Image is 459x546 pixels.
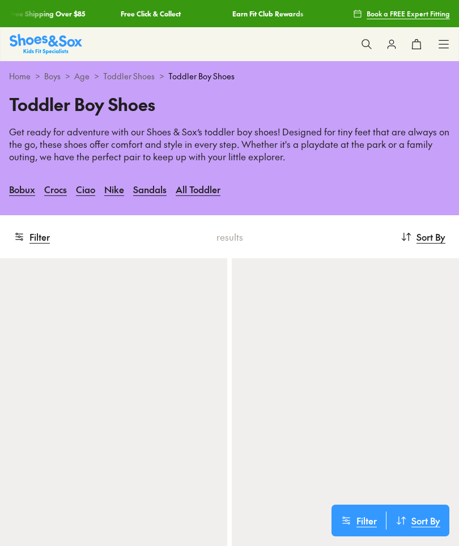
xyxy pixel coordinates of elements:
[133,177,167,202] a: Sandals
[74,70,90,82] a: Age
[44,177,67,202] a: Crocs
[401,224,445,249] button: Sort By
[367,8,450,19] span: Book a FREE Expert Fitting
[76,177,95,202] a: Ciao
[9,91,450,117] h1: Toddler Boy Shoes
[411,514,440,527] span: Sort By
[168,70,235,82] span: Toddler Boy Shoes
[10,34,82,54] a: Shoes & Sox
[9,70,450,82] div: > > > >
[176,177,220,202] a: All Toddler
[9,70,31,82] a: Home
[104,177,124,202] a: Nike
[9,177,35,202] a: Bobux
[331,511,386,530] button: Filter
[44,70,61,82] a: Boys
[353,3,450,24] a: Book a FREE Expert Fitting
[416,230,445,244] span: Sort By
[9,126,450,163] p: Get ready for adventure with our Shoes & Sox’s toddler boy shoes! Designed for tiny feet that are...
[14,224,50,249] button: Filter
[103,70,155,82] a: Toddler Shoes
[10,34,82,54] img: SNS_Logo_Responsive.svg
[386,511,449,530] button: Sort By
